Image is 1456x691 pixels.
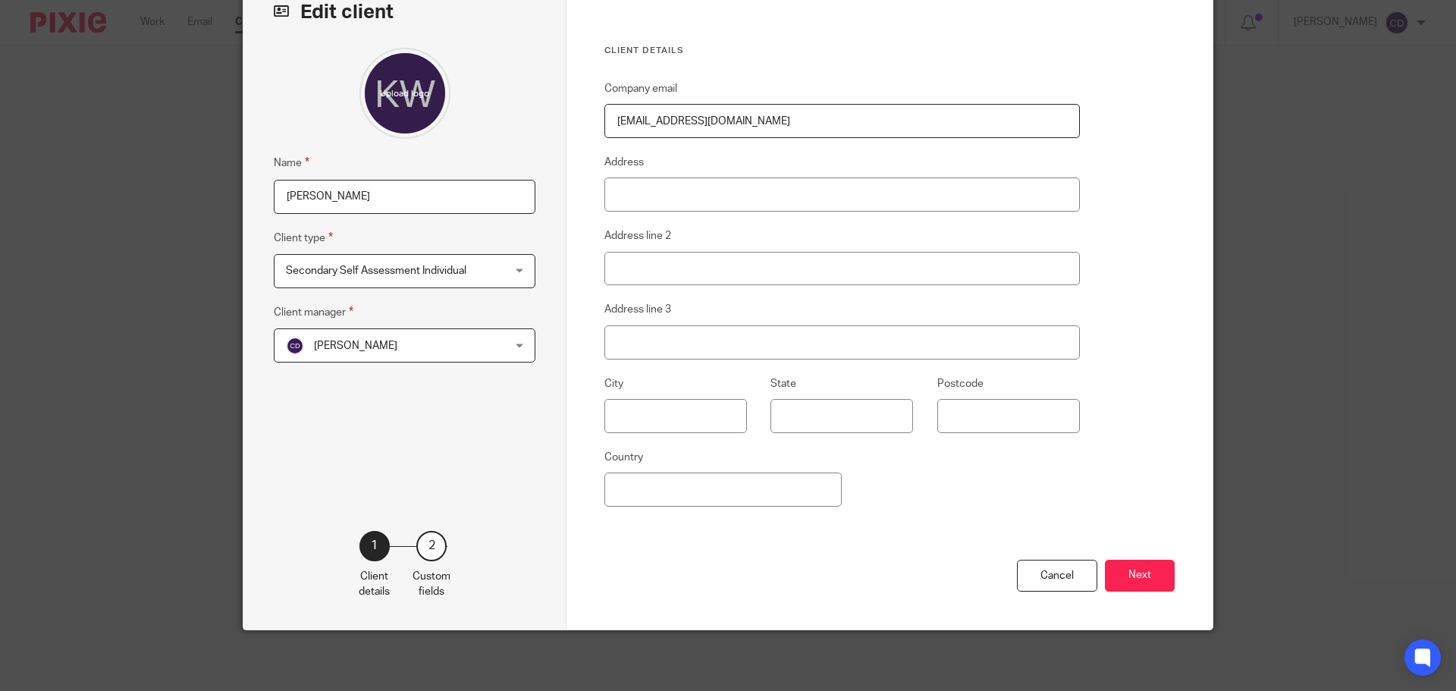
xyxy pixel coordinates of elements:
div: 2 [416,531,447,561]
label: State [770,376,796,391]
label: Name [274,154,309,171]
label: Postcode [937,376,984,391]
label: Country [604,450,643,465]
label: Address [604,155,644,170]
div: 1 [359,531,390,561]
label: City [604,376,623,391]
label: Address line 2 [604,228,671,243]
label: Company email [604,81,677,96]
p: Custom fields [413,569,450,600]
div: Cancel [1017,560,1097,592]
label: Client manager [274,303,353,321]
h3: Client details [604,45,1080,57]
label: Address line 3 [604,302,671,317]
label: Client type [274,229,333,247]
span: Secondary Self Assessment Individual [286,265,466,276]
p: Client details [359,569,390,600]
img: svg%3E [286,337,304,355]
span: [PERSON_NAME] [314,341,397,351]
button: Next [1105,560,1175,592]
